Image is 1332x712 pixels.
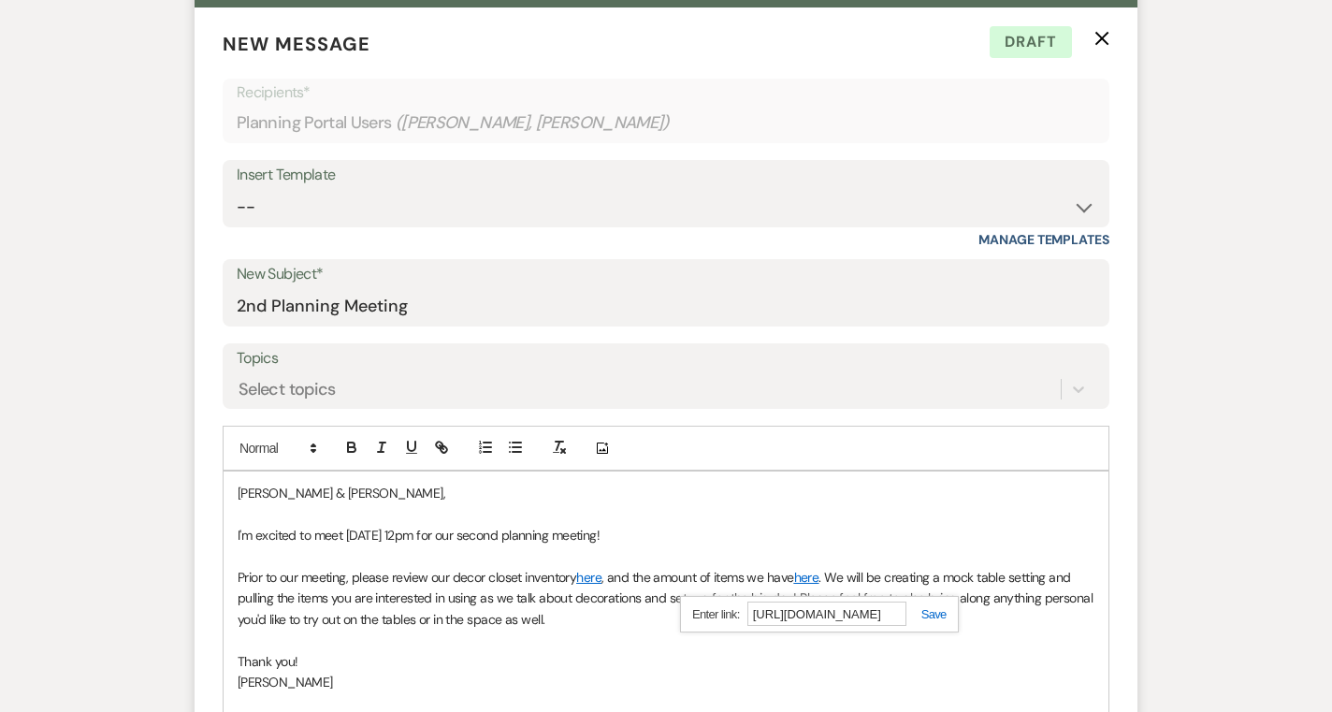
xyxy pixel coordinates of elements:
span: ( [PERSON_NAME], [PERSON_NAME] ) [396,110,671,136]
div: Planning Portal Users [237,105,1095,141]
a: here [576,569,601,586]
label: New Subject* [237,261,1095,288]
span: Thank you! [238,653,297,670]
label: Topics [237,345,1095,372]
div: Select topics [239,377,336,402]
p: [PERSON_NAME] & [PERSON_NAME], [238,483,1094,503]
a: here [794,569,819,586]
span: New Message [223,32,370,56]
a: Manage Templates [978,231,1109,248]
span: I'm excited to meet [DATE] 12pm for our second planning meeting! [238,527,600,544]
span: [PERSON_NAME] [238,674,333,690]
div: Insert Template [237,162,1095,189]
p: Recipients* [237,80,1095,105]
span: Prior to our meeting, please review our decor closet inventory [238,569,576,586]
span: . We will be creating a mock table setting and pulling the items you are interested in using as w... [238,569,1096,628]
span: Draft [990,26,1072,58]
input: https://quilljs.com [747,602,906,626]
span: , and the amount of items we have [601,569,794,586]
